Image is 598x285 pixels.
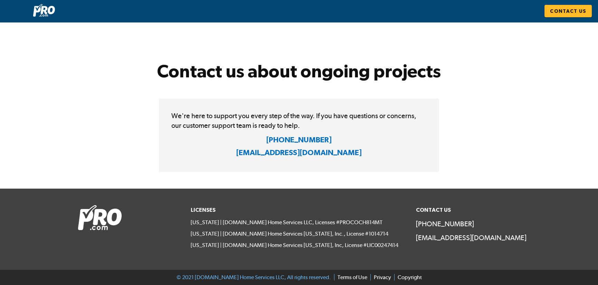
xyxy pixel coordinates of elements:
h4: [EMAIL_ADDRESS][DOMAIN_NAME] [236,147,362,160]
a: Contact Us [544,5,592,18]
h4: [PHONE_NUMBER] [266,134,332,147]
span: Contact Us [550,7,586,16]
span: © 2021 [DOMAIN_NAME] Home Services LLC, All rights reserved. [177,274,331,281]
img: Pro.com logo [78,205,122,230]
a: [EMAIL_ADDRESS][DOMAIN_NAME] [416,233,520,243]
h6: Licenses [191,205,408,215]
p: [US_STATE] | [DOMAIN_NAME] Home Services [US_STATE], Inc., License #1014714 [191,230,408,238]
a: Privacy [370,274,391,281]
a: Terms of Use [334,274,367,281]
h6: Contact Us [416,205,520,215]
a: [EMAIL_ADDRESS][DOMAIN_NAME] [171,147,427,160]
p: [US_STATE] | [DOMAIN_NAME] Home Services [US_STATE], Inc, License #LIC00247414 [191,242,408,249]
img: Pro.com logo [33,4,55,17]
a: Copyright [394,274,422,281]
p: We're here to support you every step of the way. If you have questions or concerns, our customer ... [171,111,427,130]
p: [US_STATE] | [DOMAIN_NAME] Home Services LLC, Licenses #PROCOCH814MT [191,219,408,226]
a: [PHONE_NUMBER] [171,134,427,147]
a: [PHONE_NUMBER] [416,219,520,229]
